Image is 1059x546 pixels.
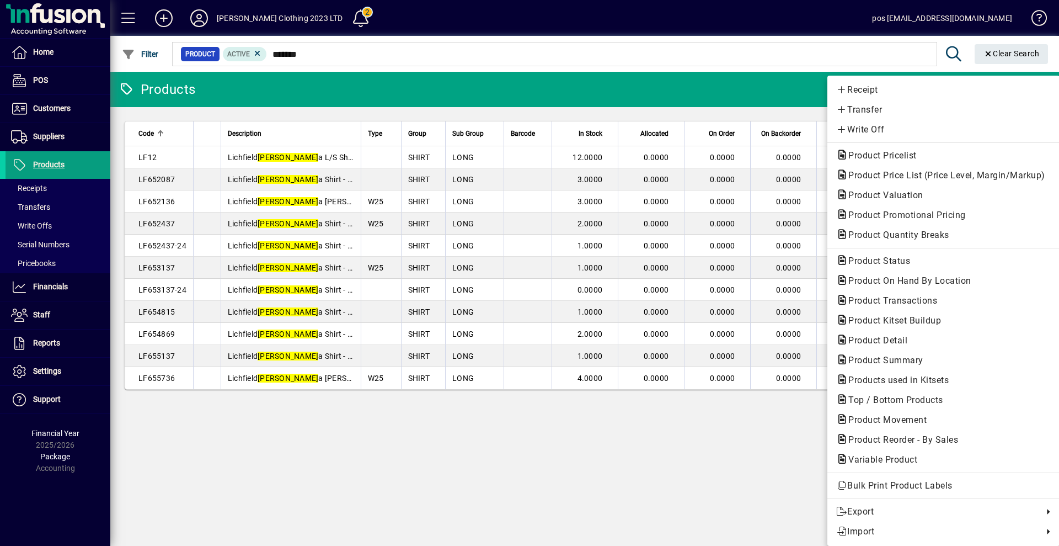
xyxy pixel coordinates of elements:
span: Variable Product [836,454,923,465]
span: Import [836,525,1037,538]
span: Product Status [836,256,916,266]
span: Products used in Kitsets [836,375,954,385]
span: Product Reorder - By Sales [836,434,964,445]
span: Product Price List (Price Level, Margin/Markup) [836,170,1051,181]
span: Product Kitset Buildup [836,315,946,326]
span: Product Quantity Breaks [836,230,955,240]
span: Receipt [836,83,1051,97]
span: Transfer [836,103,1051,116]
span: Product Pricelist [836,150,922,161]
span: Product Valuation [836,190,929,200]
span: Product Movement [836,415,932,425]
span: Top / Bottom Products [836,395,949,405]
span: Bulk Print Product Labels [836,479,1051,492]
span: Write Off [836,123,1051,136]
span: Product On Hand By Location [836,275,977,286]
span: Product Promotional Pricing [836,210,971,220]
span: Product Summary [836,355,929,365]
span: Product Detail [836,335,913,346]
span: Product Transactions [836,295,943,306]
span: Export [836,505,1037,518]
